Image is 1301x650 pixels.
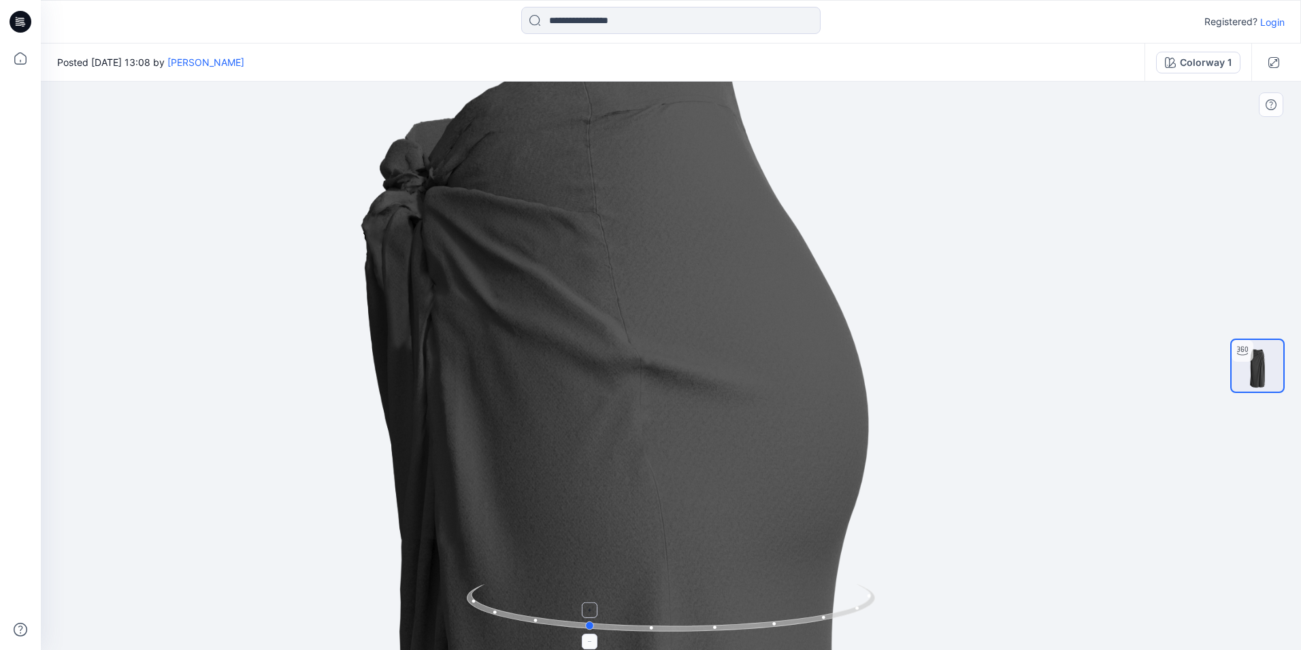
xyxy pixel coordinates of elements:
[1180,55,1232,70] div: Colorway 1
[1204,14,1257,30] p: Registered?
[1260,15,1285,29] p: Login
[57,55,244,69] span: Posted [DATE] 13:08 by
[167,56,244,68] a: [PERSON_NAME]
[1232,340,1283,392] img: Skirt with Twist Detail
[1156,52,1240,73] button: Colorway 1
